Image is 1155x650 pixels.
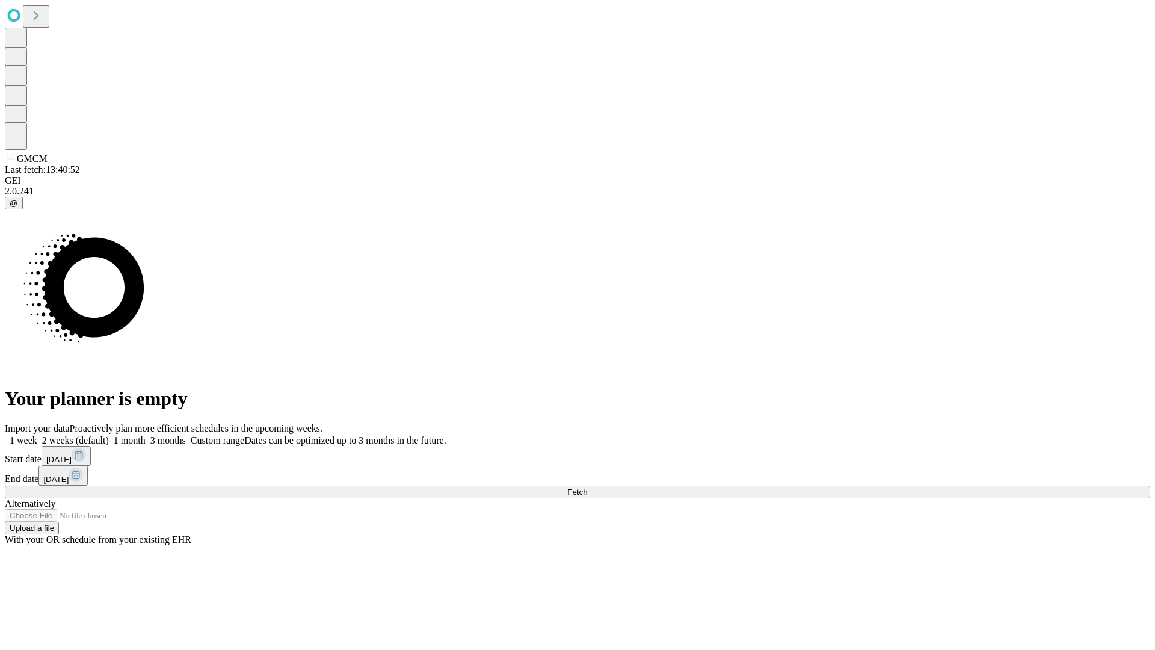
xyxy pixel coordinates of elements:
[114,435,146,445] span: 1 month
[5,446,1150,466] div: Start date
[191,435,244,445] span: Custom range
[42,435,109,445] span: 2 weeks (default)
[5,186,1150,197] div: 2.0.241
[70,423,322,433] span: Proactively plan more efficient schedules in the upcoming weeks.
[5,498,55,509] span: Alternatively
[46,455,72,464] span: [DATE]
[43,475,69,484] span: [DATE]
[5,197,23,209] button: @
[5,534,191,545] span: With your OR schedule from your existing EHR
[38,466,88,486] button: [DATE]
[5,522,59,534] button: Upload a file
[244,435,446,445] span: Dates can be optimized up to 3 months in the future.
[567,487,587,497] span: Fetch
[10,199,18,208] span: @
[5,423,70,433] span: Import your data
[5,466,1150,486] div: End date
[5,486,1150,498] button: Fetch
[42,446,91,466] button: [DATE]
[5,388,1150,410] h1: Your planner is empty
[10,435,37,445] span: 1 week
[150,435,186,445] span: 3 months
[5,175,1150,186] div: GEI
[5,164,80,175] span: Last fetch: 13:40:52
[17,153,48,164] span: GMCM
